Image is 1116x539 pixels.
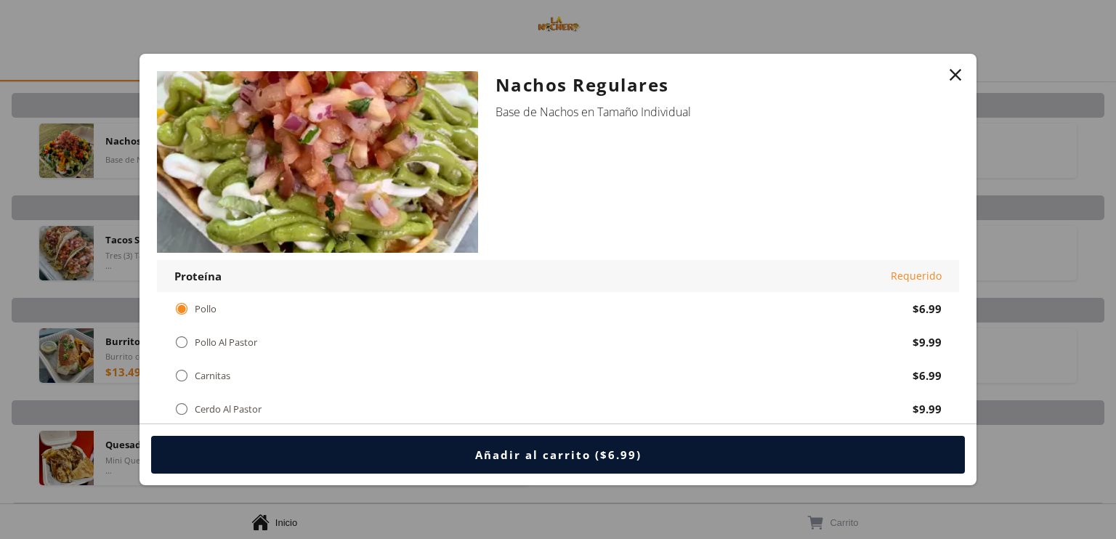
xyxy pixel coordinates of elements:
div: Añadir al carrito ($6.99) [475,447,642,462]
div: $6.99 [913,301,942,316]
div:  [174,368,189,384]
div: Requerido [891,269,942,283]
div: Nachos Regulares [496,71,942,99]
button:  [945,65,966,85]
button: Añadir al carrito ($6.99) [151,436,965,474]
div: Proteína [174,269,222,283]
div: Carnitas [195,370,230,382]
div: $6.99 [913,368,942,383]
div: $9.99 [913,335,942,349]
div: Base de Nachos en Tamaño Individual [496,105,942,119]
div: Cerdo Al Pastor [195,403,262,416]
div:  [174,401,189,417]
div: Pollo Al Pastor [195,336,257,349]
div: Pollo [195,303,217,315]
div: $9.99 [913,402,942,416]
div:  [174,301,189,317]
div:  [174,334,189,350]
